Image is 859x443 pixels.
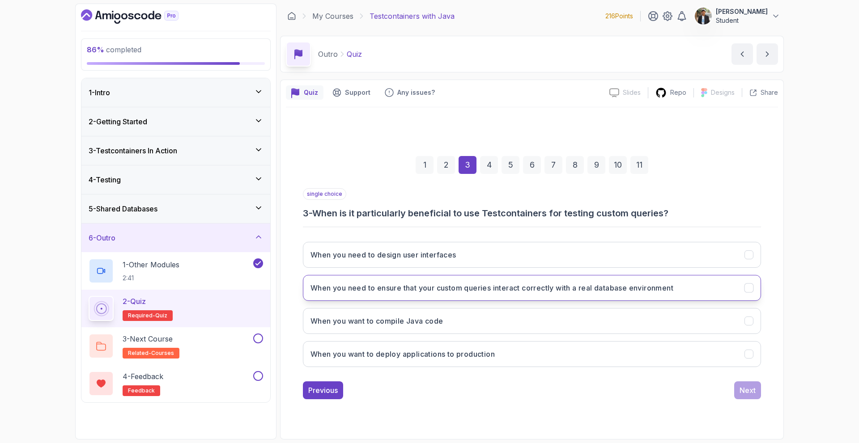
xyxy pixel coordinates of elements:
[480,156,498,174] div: 4
[623,88,641,97] p: Slides
[89,174,121,185] h3: 4 - Testing
[437,156,455,174] div: 2
[304,88,318,97] p: Quiz
[81,224,270,252] button: 6-Outro
[609,156,627,174] div: 10
[89,203,157,214] h3: 5 - Shared Databases
[347,49,362,59] p: Quiz
[734,381,761,399] button: Next
[303,381,343,399] button: Previous
[370,11,455,21] p: Testcontainers with Java
[81,78,270,107] button: 1-Intro
[502,156,519,174] div: 5
[81,165,270,194] button: 4-Testing
[716,7,768,16] p: [PERSON_NAME]
[128,350,174,357] span: related-courses
[89,296,263,321] button: 2-QuizRequired-quiz
[310,249,456,260] h3: When you need to design user interfaces
[128,387,155,394] span: feedback
[303,207,761,219] h3: 3 - When is it particularly beneficial to use Testcontainers for testing custom queries?
[81,107,270,136] button: 2-Getting Started
[544,156,562,174] div: 7
[695,8,712,25] img: user profile image
[123,259,179,270] p: 1 - Other Modules
[155,312,167,319] span: quiz
[310,316,443,326] h3: When you want to compile Java code
[89,116,147,127] h3: 2 - Getting Started
[670,88,686,97] p: Repo
[81,194,270,223] button: 5-Shared Databases
[630,156,648,174] div: 11
[287,12,296,21] a: Dashboard
[89,371,263,396] button: 4-Feedbackfeedback
[694,7,780,25] button: user profile image[PERSON_NAME]Student
[87,45,104,54] span: 86 %
[128,312,155,319] span: Required-
[566,156,584,174] div: 8
[327,85,376,100] button: Support button
[312,11,353,21] a: My Courses
[89,232,115,243] h3: 6 - Outro
[605,12,633,21] p: 216 Points
[459,156,476,174] div: 3
[740,385,756,396] div: Next
[123,296,146,307] p: 2 - Quiz
[397,88,435,97] p: Any issues?
[711,88,735,97] p: Designs
[648,87,693,98] a: Repo
[416,156,434,174] div: 1
[716,16,768,25] p: Student
[89,333,263,359] button: 3-Next Courserelated-courses
[89,258,263,283] button: 1-Other Modules2:41
[303,242,761,268] button: When you need to design user interfaces
[345,88,370,97] p: Support
[731,43,753,65] button: previous content
[303,308,761,334] button: When you want to compile Java code
[123,274,179,283] p: 2:41
[310,283,673,293] h3: When you need to ensure that your custom queries interact correctly with a real database environment
[123,333,173,344] p: 3 - Next Course
[303,188,346,200] p: single choice
[587,156,605,174] div: 9
[303,341,761,367] button: When you want to deploy applications to production
[81,9,199,24] a: Dashboard
[742,88,778,97] button: Share
[123,371,163,382] p: 4 - Feedback
[286,85,323,100] button: quiz button
[308,385,338,396] div: Previous
[303,275,761,301] button: When you need to ensure that your custom queries interact correctly with a real database environment
[318,49,338,59] p: Outro
[81,136,270,165] button: 3-Testcontainers In Action
[523,156,541,174] div: 6
[757,43,778,65] button: next content
[87,45,141,54] span: completed
[761,88,778,97] p: Share
[89,145,177,156] h3: 3 - Testcontainers In Action
[89,87,110,98] h3: 1 - Intro
[310,349,495,359] h3: When you want to deploy applications to production
[379,85,440,100] button: Feedback button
